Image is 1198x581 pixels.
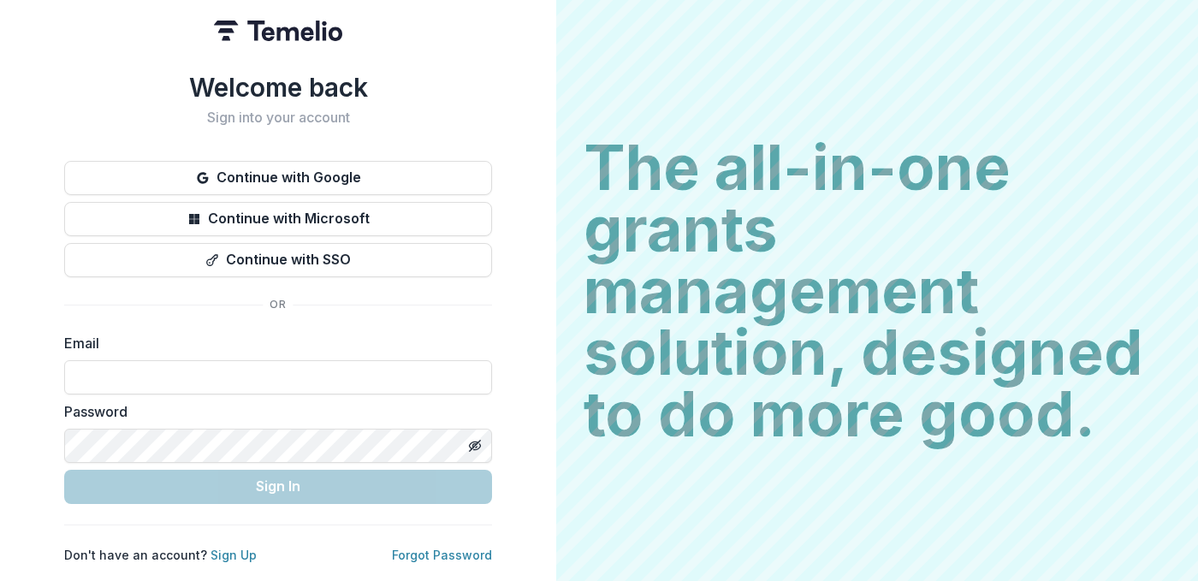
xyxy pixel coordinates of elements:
[64,333,482,353] label: Email
[64,110,492,126] h2: Sign into your account
[64,72,492,103] h1: Welcome back
[392,548,492,562] a: Forgot Password
[461,432,489,459] button: Toggle password visibility
[211,548,257,562] a: Sign Up
[64,470,492,504] button: Sign In
[64,161,492,195] button: Continue with Google
[64,401,482,422] label: Password
[64,202,492,236] button: Continue with Microsoft
[64,243,492,277] button: Continue with SSO
[214,21,342,41] img: Temelio
[64,546,257,564] p: Don't have an account?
